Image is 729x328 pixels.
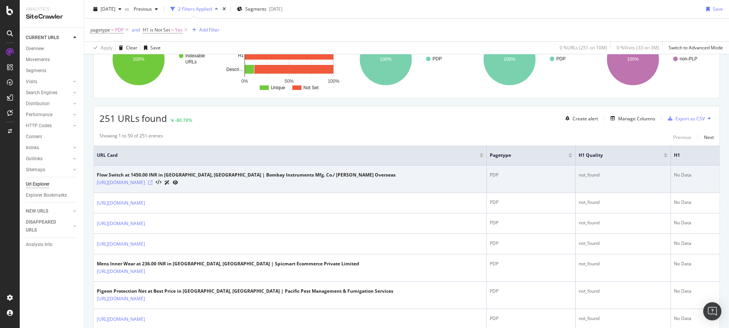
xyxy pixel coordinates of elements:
div: PDP [490,199,572,206]
div: Apply [101,44,112,51]
a: Inlinks [26,144,71,152]
a: NEW URLS [26,207,71,215]
span: = [171,27,174,33]
span: URL Card [97,152,478,159]
div: SiteCrawler [26,13,78,21]
div: Open Intercom Messenger [703,302,721,320]
span: H1 [674,152,705,159]
div: No Data [674,288,716,295]
a: DISAPPEARED URLS [26,218,71,234]
div: not_found [579,288,667,295]
button: Previous [673,132,691,142]
div: NEW URLS [26,207,48,215]
div: PDP [490,172,572,178]
text: URLs [185,59,197,65]
text: 100% [627,57,639,62]
div: Search Engines [26,89,57,97]
div: Analytics [26,6,78,13]
a: Content [26,133,79,141]
a: Search Engines [26,89,71,97]
text: non-PLP [680,56,697,61]
div: Sitemaps [26,166,45,174]
a: Visit Online Page [148,180,153,185]
text: Unique [271,85,285,90]
div: Analysis Info [26,241,52,249]
span: PDP [115,25,124,35]
div: Flow Switch at 1450.00 INR in [GEOGRAPHIC_DATA], [GEOGRAPHIC_DATA] | Bombay Instruments Mfg. Co./... [97,172,396,178]
svg: A chart. [223,26,342,92]
a: Outlinks [26,155,71,163]
button: and [132,26,140,33]
div: Previous [673,134,691,140]
a: Analysis Info [26,241,79,249]
span: Yes [175,25,183,35]
div: Overview [26,45,44,53]
button: Save [141,42,161,54]
a: HTTP Codes [26,122,71,130]
div: Inlinks [26,144,39,152]
div: Add Filter [199,27,219,33]
div: Pigeon Protection Net at Best Price in [GEOGRAPHIC_DATA], [GEOGRAPHIC_DATA] | Pacific Pest Manage... [97,288,393,295]
div: PDP [490,260,572,267]
div: Content [26,133,42,141]
button: Manage Columns [607,114,655,123]
div: 0 % Visits ( 33 on 3M ) [617,44,659,51]
a: Overview [26,45,79,53]
text: 50% [284,79,293,84]
div: No Data [674,172,716,178]
span: vs [125,6,131,12]
div: and [132,27,140,33]
a: Visits [26,78,71,86]
div: PDP [490,219,572,226]
text: 100% [503,57,515,62]
button: Previous [131,3,161,15]
svg: A chart. [347,26,465,92]
div: times [221,5,227,13]
svg: A chart. [99,26,218,92]
div: Export as CSV [675,115,705,122]
div: not_found [579,240,667,247]
button: 2 Filters Applied [167,3,221,15]
div: Save [713,6,723,12]
a: [URL][DOMAIN_NAME] [97,220,145,227]
text: 100% [133,57,145,62]
text: Not Set [303,85,319,90]
a: AI Url Details [164,178,170,186]
span: = [111,27,114,33]
div: No Data [674,240,716,247]
a: URL Inspection [173,178,178,186]
a: Sitemaps [26,166,71,174]
text: PDP [556,56,566,61]
div: Visits [26,78,37,86]
div: -80.78% [175,117,192,123]
div: A chart. [594,26,713,92]
div: PDP [490,315,572,322]
div: Performance [26,111,52,119]
a: [URL][DOMAIN_NAME] [97,268,145,275]
div: not_found [579,172,667,178]
div: Save [150,44,161,51]
span: H1 Quality [579,152,652,159]
div: Outlinks [26,155,43,163]
button: Clear [116,42,137,54]
svg: A chart. [470,26,589,92]
div: 0 % URLs ( 251 on 10M ) [560,44,607,51]
div: PDP [490,240,572,247]
div: not_found [579,199,667,206]
a: Url Explorer [26,180,79,188]
div: No Data [674,219,716,226]
span: H1 is Not Set [143,27,170,33]
div: [DATE] [269,6,282,12]
span: Segments [245,6,267,12]
div: HTTP Codes [26,122,52,130]
text: 100% [380,57,392,62]
div: Distribution [26,100,50,108]
button: Export as CSV [665,112,705,125]
button: Switch to Advanced Mode [666,42,723,54]
text: Descri… [226,67,244,72]
div: No Data [674,199,716,206]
